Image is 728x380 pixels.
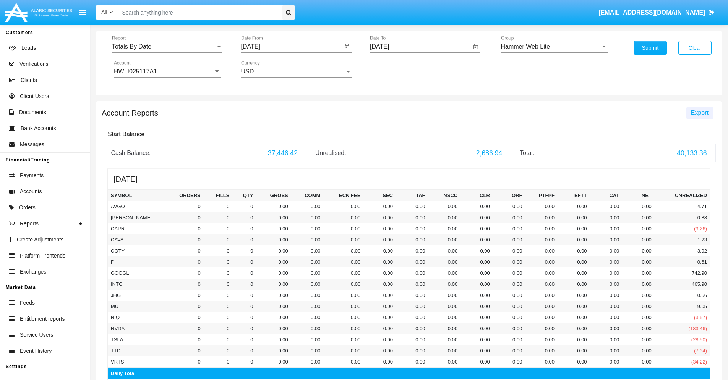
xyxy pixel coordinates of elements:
[655,212,710,223] td: 0.88
[558,256,590,267] td: 0.00
[204,234,233,245] td: 0
[164,212,204,223] td: 0
[232,267,256,279] td: 0
[363,279,396,290] td: 0.00
[204,223,233,234] td: 0
[118,5,279,20] input: Search
[164,301,204,312] td: 0
[525,334,558,345] td: 0.00
[256,201,291,212] td: 0.00
[428,201,461,212] td: 0.00
[493,301,525,312] td: 0.00
[590,201,623,212] td: 0.00
[493,223,525,234] td: 0.00
[256,245,291,256] td: 0.00
[460,189,493,201] th: CLR
[493,323,525,334] td: 0.00
[622,279,655,290] td: 0.00
[655,267,710,279] td: 742.90
[291,223,324,234] td: 0.00
[102,110,158,116] h5: Account Reports
[232,312,256,323] td: 0
[256,290,291,301] td: 0.00
[108,256,164,267] td: F
[101,9,107,15] span: All
[655,279,710,290] td: 465.90
[558,334,590,345] td: 0.00
[164,267,204,279] td: 0
[590,189,623,201] th: CAT
[108,130,710,138] h6: Start Balance
[363,201,396,212] td: 0.00
[595,2,718,23] a: [EMAIL_ADDRESS][DOMAIN_NAME]
[655,234,710,245] td: 1.23
[291,334,324,345] td: 0.00
[291,267,324,279] td: 0.00
[363,212,396,223] td: 0.00
[493,279,525,290] td: 0.00
[590,290,623,301] td: 0.00
[164,279,204,290] td: 0
[493,290,525,301] td: 0.00
[363,312,396,323] td: 0.00
[363,301,396,312] td: 0.00
[363,334,396,345] td: 0.00
[164,223,204,234] td: 0
[256,312,291,323] td: 0.00
[428,345,461,356] td: 0.00
[476,149,503,157] span: 2,686.94
[291,301,324,312] td: 0.00
[493,189,525,201] th: ORF
[460,267,493,279] td: 0.00
[291,290,324,301] td: 0.00
[256,323,291,334] td: 0.00
[164,312,204,323] td: 0
[525,189,558,201] th: PTFPF
[525,267,558,279] td: 0.00
[460,245,493,256] td: 0.00
[20,252,65,260] span: Platform Frontends
[323,345,363,356] td: 0.00
[363,189,396,201] th: SEC
[19,60,48,68] span: Verifications
[493,234,525,245] td: 0.00
[460,201,493,212] td: 0.00
[396,345,428,356] td: 0.00
[493,334,525,345] td: 0.00
[590,256,623,267] td: 0.00
[396,201,428,212] td: 0.00
[164,234,204,245] td: 0
[204,290,233,301] td: 0
[677,149,707,157] span: 40,133.36
[558,223,590,234] td: 0.00
[19,204,36,212] span: Orders
[428,301,461,312] td: 0.00
[323,189,363,201] th: Ecn Fee
[232,212,256,223] td: 0
[396,212,428,223] td: 0.00
[323,256,363,267] td: 0.00
[493,345,525,356] td: 0.00
[291,212,324,223] td: 0.00
[428,267,461,279] td: 0.00
[655,201,710,212] td: 4.71
[396,223,428,234] td: 0.00
[558,201,590,212] td: 0.00
[460,279,493,290] td: 0.00
[558,212,590,223] td: 0.00
[21,44,36,52] span: Leads
[204,356,233,368] td: 0
[108,290,164,301] td: JHG
[20,268,46,276] span: Exchanges
[622,256,655,267] td: 0.00
[363,345,396,356] td: 0.00
[396,323,428,334] td: 0.00
[493,201,525,212] td: 0.00
[204,345,233,356] td: 0
[241,68,254,75] span: USD
[323,290,363,301] td: 0.00
[20,92,49,100] span: Client Users
[520,148,671,158] div: Total:
[323,212,363,223] td: 0.00
[204,256,233,267] td: 0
